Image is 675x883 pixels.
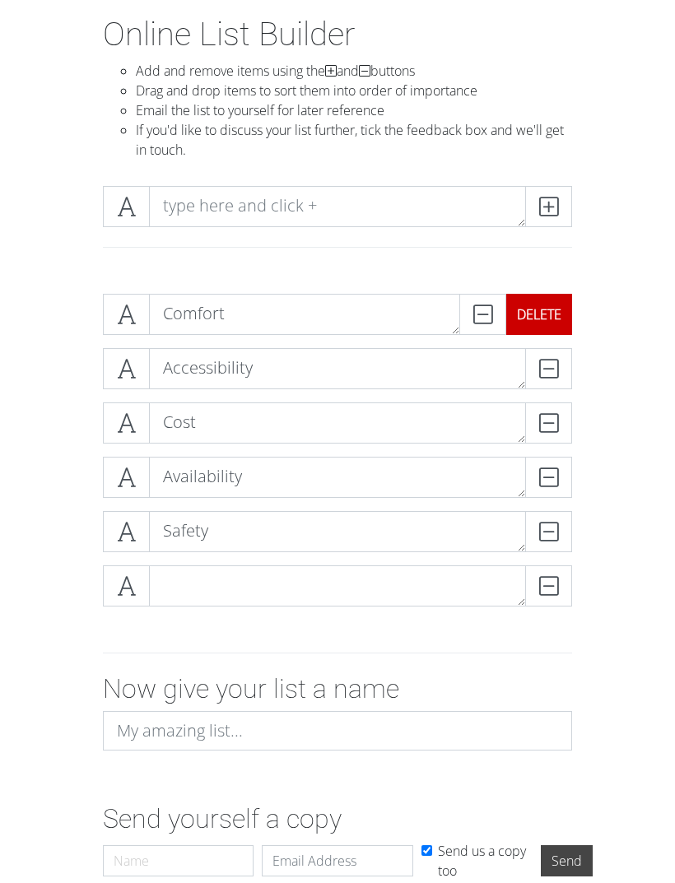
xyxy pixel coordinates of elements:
[136,100,572,120] li: Email the list to yourself for later reference
[438,841,533,881] label: Send us a copy too
[103,803,572,834] h2: Send yourself a copy
[136,61,572,81] li: Add and remove items using the and buttons
[136,120,572,160] li: If you'd like to discuss your list further, tick the feedback box and we'll get in touch.
[103,15,572,54] h1: Online List Builder
[103,711,572,751] input: My amazing list...
[262,845,412,876] input: Email Address
[103,845,254,876] input: Name
[506,294,572,335] div: DELETE
[541,845,593,876] input: Send
[103,673,572,704] h2: Now give your list a name
[136,81,572,100] li: Drag and drop items to sort them into order of importance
